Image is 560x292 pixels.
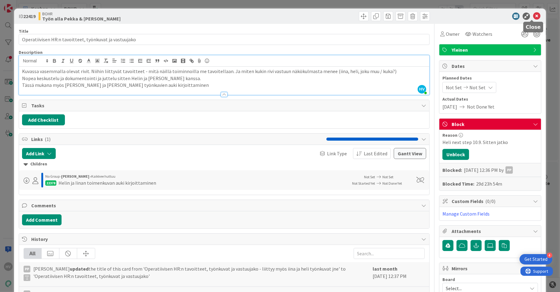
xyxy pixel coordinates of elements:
b: Blocked: [442,166,462,174]
div: [DATE] 12:36 PM by [464,166,513,174]
span: ( 1 ) [45,136,51,142]
span: Description [19,50,43,55]
span: BOHR [42,11,121,16]
span: Tasks [31,102,419,109]
div: Heli next step 10.9. Sitten jatko [442,139,538,146]
span: Owner [446,30,460,38]
b: [PERSON_NAME] › [61,174,91,179]
span: HV [418,85,426,94]
b: updated [70,266,88,272]
div: Open Get Started checklist, remaining modules: 4 [520,254,552,264]
span: Support [13,1,28,8]
div: PP [506,166,513,174]
div: Helin ja Iinan toimenkuvan auki kirjoittaminen [58,179,156,187]
div: [DATE] 12:37 PM [373,265,425,283]
span: Not Started Yet [352,181,375,186]
span: Last Edited [364,150,387,157]
div: 22378 [45,180,56,186]
span: Dates [452,62,530,70]
b: 22419 [23,13,36,19]
input: type card name here... [19,34,430,45]
span: Not Set [446,84,462,91]
span: Planned Dates [442,75,538,81]
b: last month [373,266,397,272]
span: Block [452,120,530,128]
span: Reason [442,133,457,137]
button: Gantt View [394,148,426,159]
span: ( 0/0 ) [485,198,495,204]
span: Attachments [452,227,530,235]
b: Blocked Time: [442,180,474,187]
b: Työn alla Pekka & [PERSON_NAME] [42,16,121,21]
span: Mirrors [452,265,530,272]
p: Nopea keskustelu ja dokumentointi ja juttelu sitten Helin ja [PERSON_NAME] kanssa. [22,75,427,82]
span: Comments [31,202,419,209]
span: [PERSON_NAME] the title of this card from 'Operatiivisen HR:n tavoitteet, työnkuvat ja vastuujako... [33,265,370,281]
span: Not Set [364,175,375,179]
span: Link Type [327,150,347,157]
div: 4 [547,253,552,258]
span: Watchers [472,30,492,38]
span: ID [19,13,36,20]
span: Custom Fields [452,198,530,205]
button: Last Edited [353,148,391,159]
span: Board [442,277,455,282]
div: Children [24,161,425,168]
span: Not Set [382,175,393,179]
button: Add Link [22,148,56,159]
div: 29d 23h 54m [476,180,502,187]
a: Manage Custom Fields [442,211,490,217]
div: PP [24,266,30,272]
p: Tässä mukana myös [PERSON_NAME] ja [PERSON_NAME] työnkuvien auki kirjoittaminen [22,82,427,89]
div: All [24,248,42,259]
p: Kuvassa vasemmalla olevat rivit. Niihin liittyvät tavoitteet - mitä näillä toiminnoilla me tavoit... [22,68,427,75]
span: [DATE] [442,103,457,110]
div: Get Started [524,256,547,262]
button: Add Checklist [22,114,65,125]
span: Not Done Yet [382,181,402,186]
span: Actual Dates [442,96,538,102]
span: History [31,235,419,243]
input: Search... [354,248,425,259]
span: No Group › [45,174,61,179]
label: Title [19,28,28,34]
span: Not Set [469,84,486,91]
button: Add Comment [22,214,62,225]
button: Unblock [442,149,469,160]
span: Kaikkee huttuu [91,174,115,179]
h5: Close [526,24,541,30]
span: Not Done Yet [467,103,494,110]
span: Links [31,135,324,143]
span: Yleinen [452,46,530,54]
